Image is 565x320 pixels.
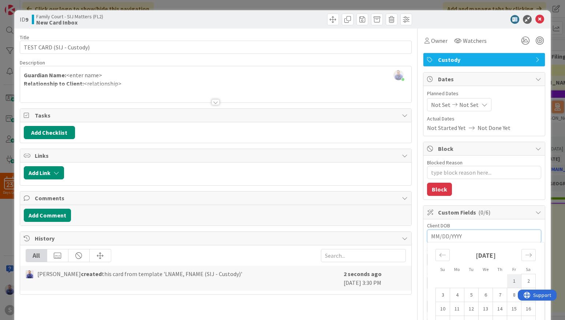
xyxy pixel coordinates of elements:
[459,100,479,109] span: Not Set
[431,100,450,109] span: Not Set
[427,223,541,228] div: Client DOB
[20,15,28,24] span: ID
[24,71,66,79] strong: Guardian Name:
[24,79,408,88] p: <relationship>
[393,70,404,80] img: giUxrGjZtNKMuZhnGJz0o5sq7ZJoDJBO.jpg
[436,288,450,302] td: Sunday, 08/03/2025 12:00 PM
[15,1,33,10] span: Support
[512,267,516,272] small: Fr
[507,274,521,288] td: Friday, 08/01/2025 12:00 PM
[438,75,532,83] span: Dates
[469,267,474,272] small: Tu
[478,209,490,216] span: ( 0/6 )
[427,115,541,123] span: Actual Dates
[435,249,450,261] div: Move backward to switch to the previous month.
[344,269,406,287] div: [DATE] 3:30 PM
[431,230,537,242] input: MM/DD/YYYY
[493,288,507,302] td: Thursday, 08/07/2025 12:00 PM
[35,234,399,243] span: History
[427,183,452,196] button: Block
[476,251,496,260] strong: [DATE]
[464,288,479,302] td: Tuesday, 08/05/2025 12:00 PM
[478,123,510,132] span: Not Done Yet
[20,59,45,66] span: Description
[344,270,382,278] b: 2 seconds ago
[526,267,531,272] small: Sa
[479,288,493,302] td: Wednesday, 08/06/2025 12:00 PM
[37,269,242,278] span: [PERSON_NAME] this card from template 'LNAME, FNAME (SIJ - Custody)'
[36,19,103,25] b: New Card Inbox
[24,209,71,222] button: Add Comment
[479,302,493,316] td: Wednesday, 08/13/2025 12:00 PM
[24,80,84,87] strong: Relationship to Client:
[450,288,464,302] td: Monday, 08/04/2025 12:00 PM
[521,288,536,302] td: Saturday, 08/09/2025 12:00 PM
[521,249,536,261] div: Move forward to switch to the next month.
[427,123,466,132] span: Not Started Yet
[427,159,463,166] label: Blocked Reason
[438,208,532,217] span: Custom Fields
[521,302,536,316] td: Saturday, 08/16/2025 12:00 PM
[35,111,399,120] span: Tasks
[431,36,448,45] span: Owner
[427,246,541,252] div: Supreme Court
[438,55,532,64] span: Custody
[521,274,536,288] td: Saturday, 08/02/2025 12:00 PM
[507,288,521,302] td: Friday, 08/08/2025 12:00 PM
[427,270,541,275] div: 1st Hearing
[450,302,464,316] td: Monday, 08/11/2025 12:00 PM
[493,302,507,316] td: Thursday, 08/14/2025 12:00 PM
[463,36,487,45] span: Watchers
[20,41,412,54] input: type card name here...
[464,302,479,316] td: Tuesday, 08/12/2025 12:00 PM
[440,267,445,272] small: Su
[35,151,399,160] span: Links
[438,144,532,153] span: Block
[81,270,102,278] b: created
[25,16,28,23] b: 9
[427,293,541,298] div: 2nd Hearing
[26,249,47,262] div: All
[454,267,460,272] small: Mo
[36,14,103,19] span: Family Court - SIJ Matters (FL2)
[497,267,502,272] small: Th
[20,34,29,41] label: Title
[483,267,489,272] small: We
[436,302,450,316] td: Sunday, 08/10/2025 12:00 PM
[24,166,64,179] button: Add Link
[26,270,34,278] img: JG
[507,302,521,316] td: Friday, 08/15/2025 12:00 PM
[427,90,541,97] span: Planned Dates
[24,71,408,79] p: <enter name>
[24,126,75,139] button: Add Checklist
[321,249,406,262] input: Search...
[35,194,399,202] span: Comments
